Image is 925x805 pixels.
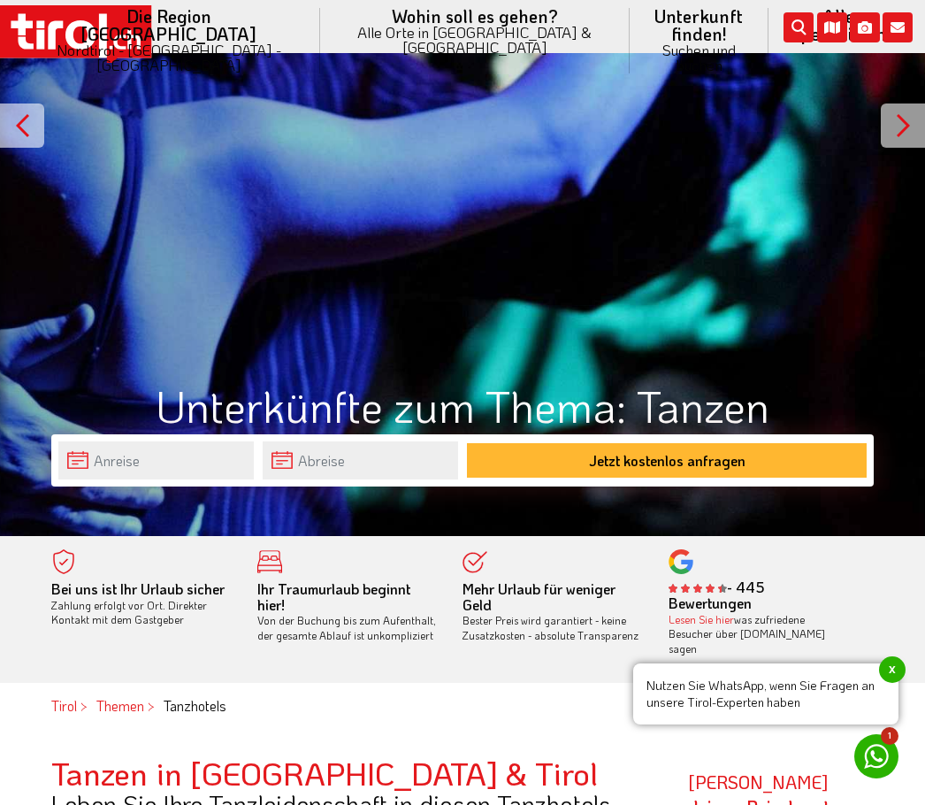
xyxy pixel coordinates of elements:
[51,755,661,791] h2: Tanzen in [GEOGRAPHIC_DATA] & Tirol
[263,441,458,479] input: Abreise
[96,696,144,715] a: Themen
[817,12,847,42] i: Karte öffnen
[51,582,231,627] div: Zahlung erfolgt vor Ort. Direkter Kontakt mit dem Gastgeber
[669,578,765,612] b: - 445 Bewertungen
[51,381,874,430] h1: Unterkünfte zum Thema: Tanzen
[883,12,913,42] i: Kontakt
[39,42,299,73] small: Nordtirol - [GEOGRAPHIC_DATA] - [GEOGRAPHIC_DATA]
[257,579,410,614] b: Ihr Traumurlaub beginnt hier!
[164,696,226,715] em: Tanzhotels
[854,734,898,778] a: 1 Nutzen Sie WhatsApp, wenn Sie Fragen an unsere Tirol-Experten habenx
[881,727,898,745] span: 1
[462,579,615,614] b: Mehr Urlaub für weniger Geld
[51,579,225,598] b: Bei uns ist Ihr Urlaub sicher
[341,25,608,55] small: Alle Orte in [GEOGRAPHIC_DATA] & [GEOGRAPHIC_DATA]
[633,663,898,724] span: Nutzen Sie WhatsApp, wenn Sie Fragen an unsere Tirol-Experten haben
[669,549,693,574] img: google
[467,443,867,478] button: Jetzt kostenlos anfragen
[669,612,734,626] a: Lesen Sie hier
[462,582,642,643] div: Bester Preis wird garantiert - keine Zusatzkosten - absolute Transparenz
[257,582,437,643] div: Von der Buchung bis zum Aufenthalt, der gesamte Ablauf ist unkompliziert
[58,441,254,479] input: Anreise
[651,42,747,73] small: Suchen und buchen
[850,12,880,42] i: Fotogalerie
[51,696,77,715] a: Tirol
[669,612,848,656] div: was zufriedene Besucher über [DOMAIN_NAME] sagen
[879,656,906,683] span: x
